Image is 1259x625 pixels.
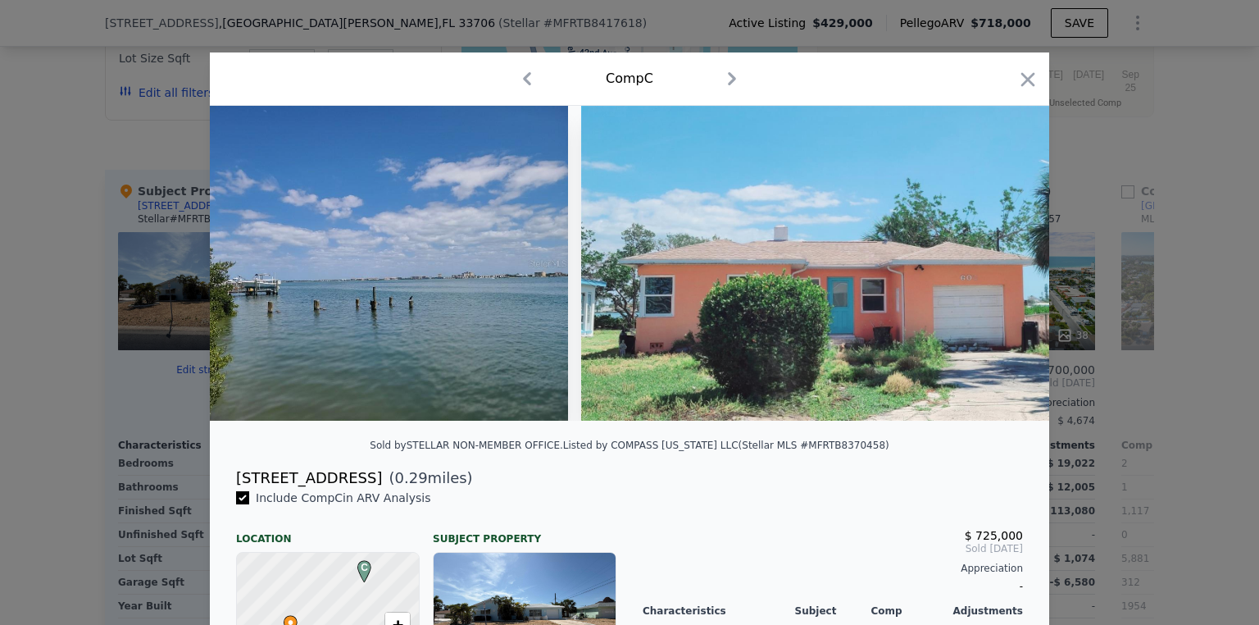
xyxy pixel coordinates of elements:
div: Comp C [606,69,653,89]
div: Listed by COMPASS [US_STATE] LLC (Stellar MLS #MFRTB8370458) [563,440,889,451]
div: Appreciation [643,562,1023,575]
div: Subject Property [433,519,616,545]
div: Comp [870,604,947,618]
span: 0.29 [395,469,428,486]
span: C [353,560,375,575]
span: Include Comp C in ARV Analysis [249,491,438,504]
div: Adjustments [947,604,1023,618]
span: $ 725,000 [965,529,1023,542]
div: • [280,615,289,625]
div: Location [236,519,420,545]
div: - [643,575,1023,598]
div: C [353,560,363,570]
img: Property Img [148,106,568,421]
span: Sold [DATE] [643,542,1023,555]
img: Property Img [581,106,1145,421]
div: Subject [795,604,871,618]
span: ( miles) [382,467,472,490]
div: [STREET_ADDRESS] [236,467,382,490]
div: Characteristics [643,604,795,618]
div: Sold by STELLAR NON-MEMBER OFFICE . [370,440,563,451]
